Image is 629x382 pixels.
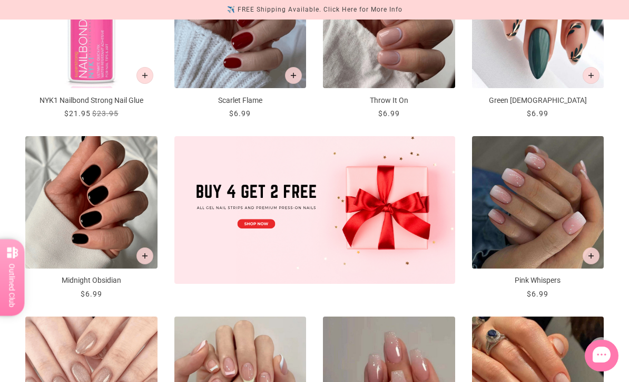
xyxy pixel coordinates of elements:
p: Scarlet Flame [174,95,307,106]
a: Pink Whispers [472,136,604,300]
p: NYK1 Nailbond Strong Nail Glue [25,95,158,106]
img: Midnight Obsidian-Press on Manicure-Outlined [25,136,158,269]
span: $6.99 [229,109,251,118]
p: Pink Whispers [472,275,604,286]
button: Add to cart [136,67,153,84]
button: Add to cart [583,67,599,84]
p: Midnight Obsidian [25,275,158,286]
span: $21.95 [64,109,91,118]
p: Green [DEMOGRAPHIC_DATA] [472,95,604,106]
span: $6.99 [527,109,548,118]
span: $6.99 [378,109,400,118]
span: $23.95 [92,109,119,118]
div: ✈️ FREE Shipping Available. Click Here for More Info [227,4,402,15]
span: $6.99 [527,290,548,298]
span: $6.99 [81,290,102,298]
button: Add to cart [583,247,599,264]
p: Throw It On [323,95,455,106]
button: Add to cart [285,67,302,84]
a: Midnight Obsidian [25,136,158,300]
button: Add to cart [136,247,153,264]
